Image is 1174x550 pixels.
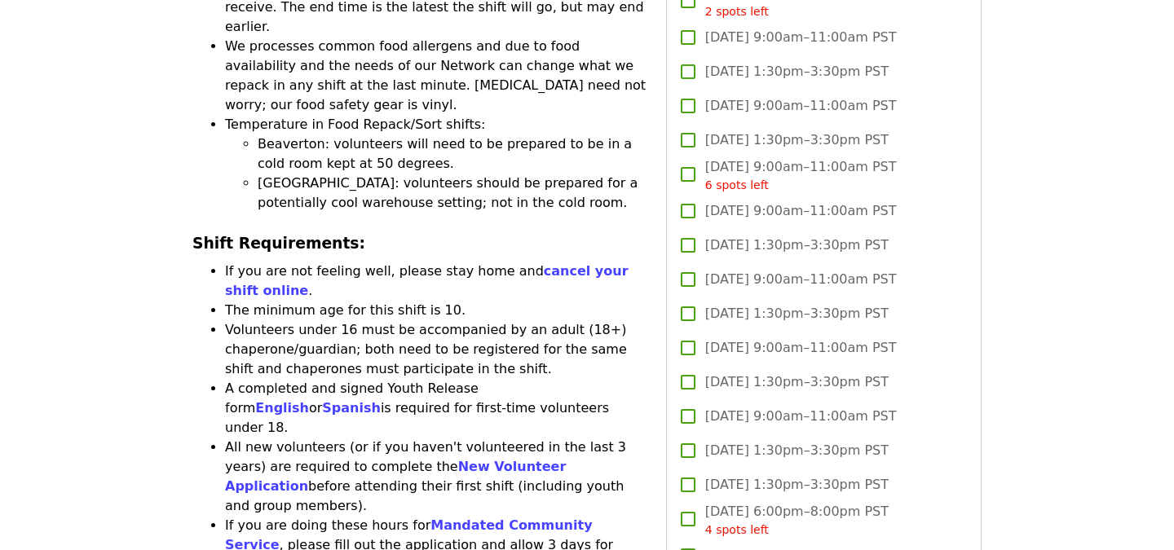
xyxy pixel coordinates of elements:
span: [DATE] 9:00am–11:00am PST [705,338,897,358]
span: [DATE] 1:30pm–3:30pm PST [705,130,889,150]
span: 6 spots left [705,178,769,191]
span: [DATE] 9:00am–11:00am PST [705,28,897,47]
span: [DATE] 1:30pm–3:30pm PST [705,235,889,255]
span: 2 spots left [705,5,769,18]
a: cancel your shift online [225,263,629,298]
span: [DATE] 1:30pm–3:30pm PST [705,372,889,392]
span: [DATE] 1:30pm–3:30pm PST [705,475,889,495]
li: Temperature in Food Repack/Sort shifts: [225,115,647,213]
span: [DATE] 1:30pm–3:30pm PST [705,441,889,460]
li: All new volunteers (or if you haven't volunteered in the last 3 years) are required to complete t... [225,438,647,516]
a: Spanish [322,400,381,416]
li: We processes common food allergens and due to food availability and the needs of our Network can ... [225,37,647,115]
span: [DATE] 1:30pm–3:30pm PST [705,304,889,323]
li: If you are not feeling well, please stay home and . [225,262,647,301]
span: [DATE] 9:00am–11:00am PST [705,407,897,426]
span: [DATE] 9:00am–11:00am PST [705,157,897,194]
li: [GEOGRAPHIC_DATA]: volunteers should be prepared for a potentially cool warehouse setting; not in... [258,174,647,213]
strong: Shift Requirements: [192,235,365,252]
span: [DATE] 9:00am–11:00am PST [705,270,897,289]
li: Beaverton: volunteers will need to be prepared to be in a cold room kept at 50 degrees. [258,134,647,174]
span: [DATE] 6:00pm–8:00pm PST [705,502,889,539]
a: English [255,400,309,416]
li: A completed and signed Youth Release form or is required for first-time volunteers under 18. [225,379,647,438]
span: [DATE] 9:00am–11:00am PST [705,201,897,221]
a: New Volunteer Application [225,459,566,494]
span: 4 spots left [705,523,769,536]
li: The minimum age for this shift is 10. [225,301,647,320]
li: Volunteers under 16 must be accompanied by an adult (18+) chaperone/guardian; both need to be reg... [225,320,647,379]
span: [DATE] 1:30pm–3:30pm PST [705,62,889,81]
span: [DATE] 9:00am–11:00am PST [705,96,897,116]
